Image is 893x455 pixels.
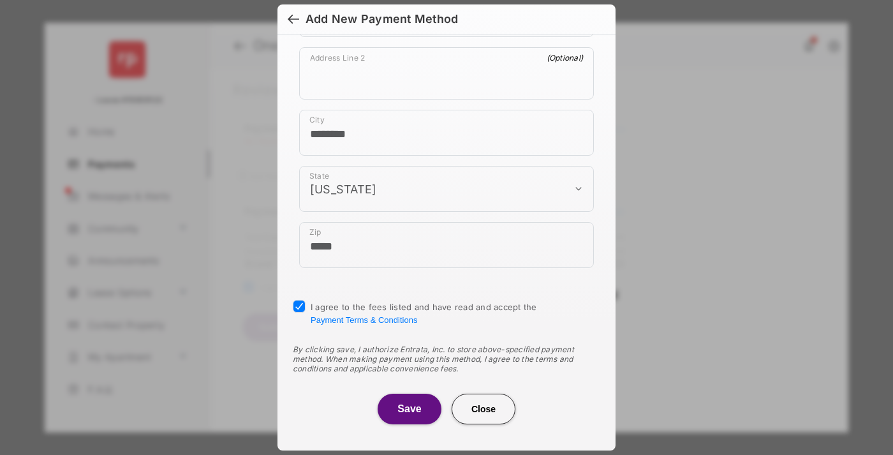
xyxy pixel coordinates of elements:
button: I agree to the fees listed and have read and accept the [311,315,417,325]
div: Add New Payment Method [306,12,458,26]
button: Close [452,394,515,424]
div: payment_method_screening[postal_addresses][administrativeArea] [299,166,594,212]
span: I agree to the fees listed and have read and accept the [311,302,537,325]
div: payment_method_screening[postal_addresses][addressLine2] [299,47,594,100]
button: Save [378,394,441,424]
div: By clicking save, I authorize Entrata, Inc. to store above-specified payment method. When making ... [293,345,600,373]
div: payment_method_screening[postal_addresses][locality] [299,110,594,156]
div: payment_method_screening[postal_addresses][postalCode] [299,222,594,268]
